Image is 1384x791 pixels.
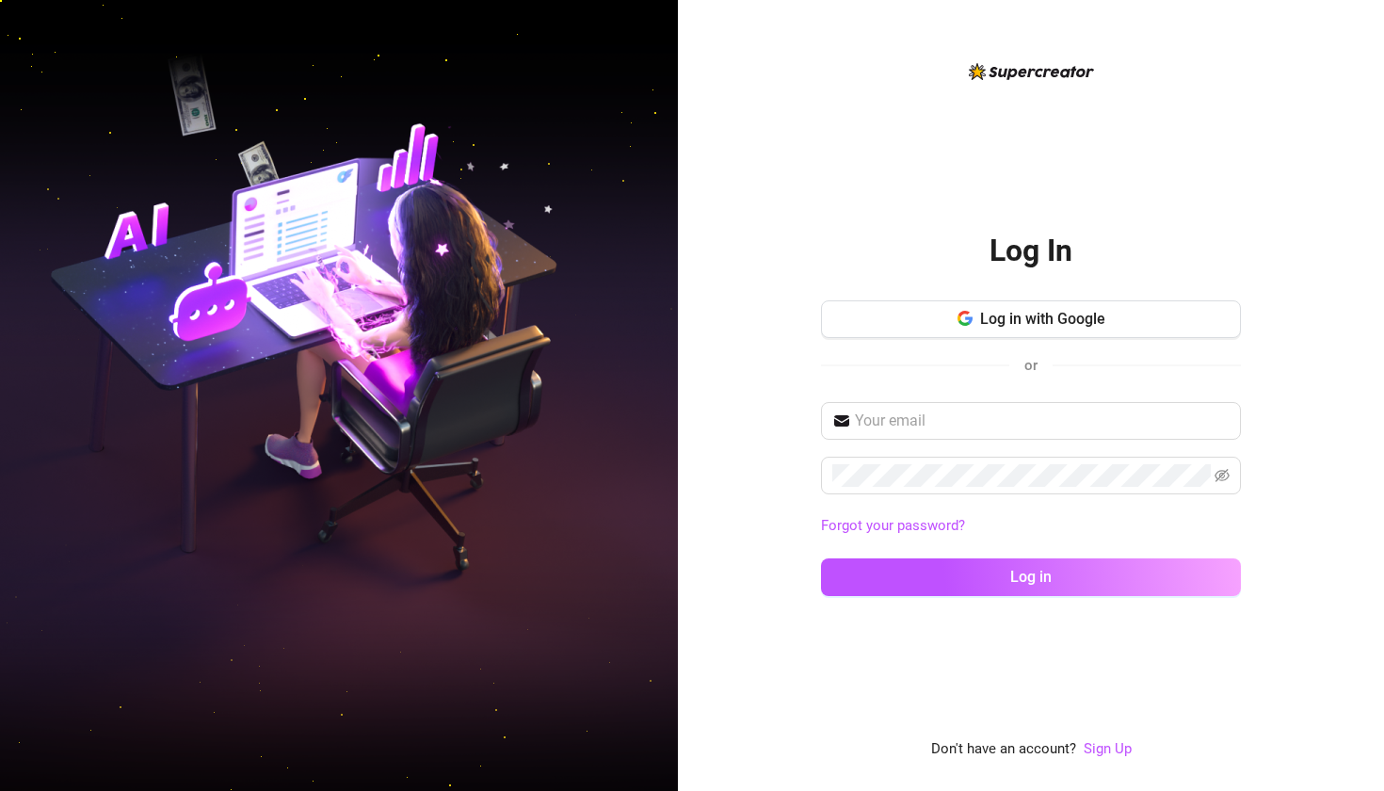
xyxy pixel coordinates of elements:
button: Log in [821,558,1241,596]
span: Don't have an account? [931,738,1076,761]
span: Log in with Google [980,310,1105,328]
a: Forgot your password? [821,517,965,534]
button: Log in with Google [821,300,1241,338]
a: Forgot your password? [821,515,1241,538]
img: logo-BBDzfeDw.svg [969,63,1094,80]
span: Log in [1010,568,1052,586]
h2: Log In [990,232,1072,270]
input: Your email [855,410,1230,432]
span: or [1024,357,1038,374]
a: Sign Up [1084,738,1132,761]
a: Sign Up [1084,740,1132,757]
span: eye-invisible [1215,468,1230,483]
